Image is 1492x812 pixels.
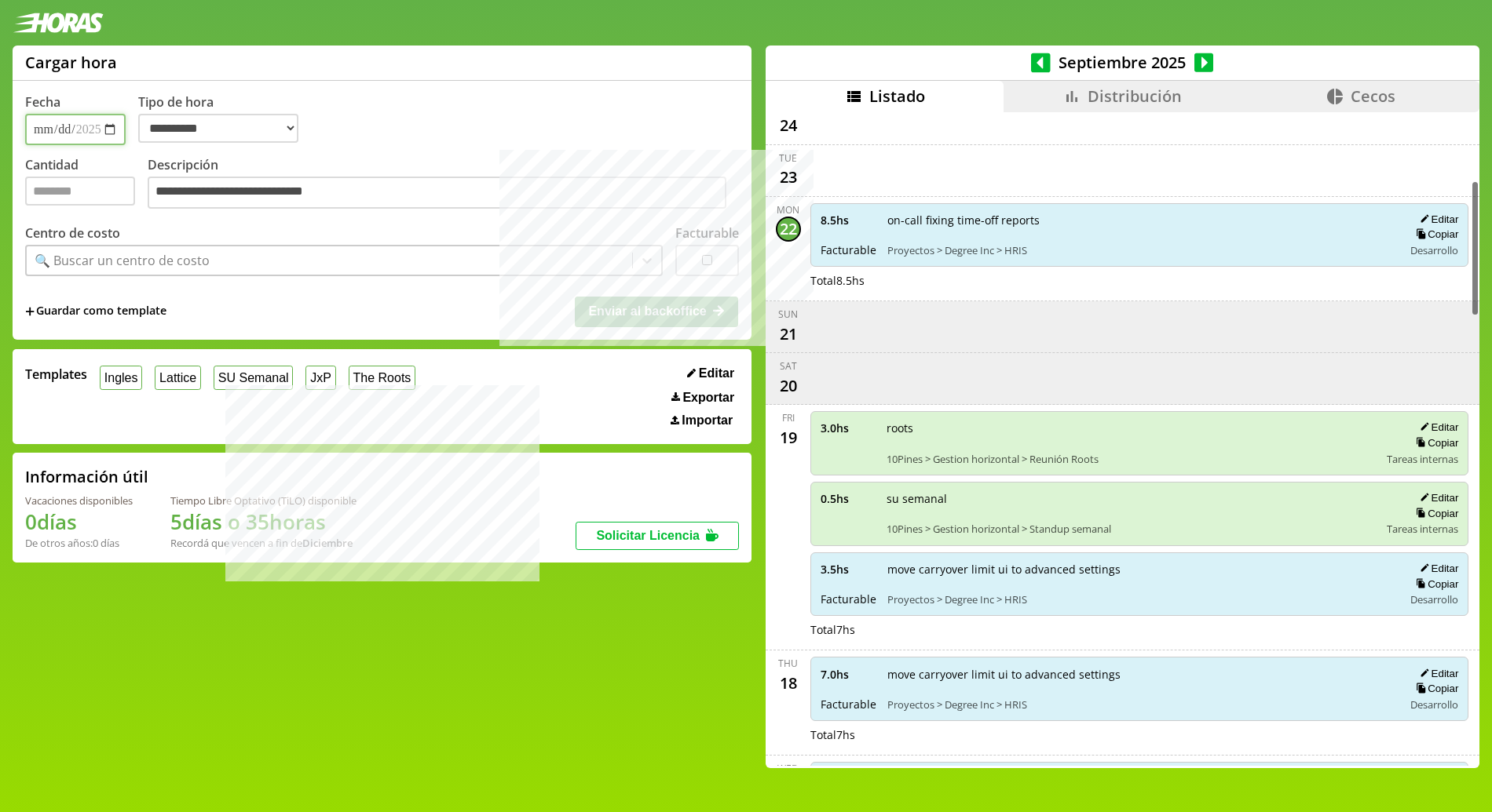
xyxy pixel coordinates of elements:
button: Editar [1415,213,1458,226]
select: Tipo de hora [138,114,298,143]
div: 18 [776,670,801,695]
span: Exportar [682,391,734,405]
button: Editar [1415,421,1458,434]
div: Mon [777,203,799,217]
span: 10Pines > Gestion horizontal > Reunión Roots [887,452,1377,466]
div: Total 7 hs [810,727,1469,742]
div: Total 7 hs [810,622,1469,637]
span: Importar [682,413,733,428]
span: Desarrollo [1410,592,1458,606]
div: Vacaciones disponibles [25,493,133,508]
span: Proyectos > Degree Inc > HRIS [887,243,1393,257]
span: Facturable [821,242,876,257]
span: move carryover limit ui to advanced settings [887,667,1393,682]
button: Copiar [1411,507,1458,520]
div: 24 [776,113,801,138]
span: 10Pines > Gestion horizontal > Standup semanal [887,522,1377,536]
button: SU Semanal [214,366,293,390]
span: Editar [699,366,734,381]
button: Editar [1415,667,1458,680]
input: Cantidad [25,177,135,206]
span: Distribución [1088,86,1182,107]
span: 8.5 hs [821,213,876,228]
label: Cantidad [25,156,148,213]
span: 3.5 hs [821,562,876,577]
span: on-call fixing time-off reports [887,213,1393,228]
label: Fecha [25,93,60,111]
div: Sun [778,308,798,321]
button: Editar [682,366,739,381]
div: Wed [777,762,799,775]
span: Desarrollo [1410,697,1458,712]
h1: 5 días o 35 horas [170,508,357,536]
span: 3.0 hs [821,421,876,435]
div: Recordá que vencen a fin de [170,536,357,550]
div: Fri [782,411,795,424]
button: Copiar [1411,577,1458,591]
div: Tue [779,151,797,165]
button: Lattice [155,366,201,390]
span: Proyectos > Degree Inc > HRIS [887,697,1393,712]
span: Solicitar Licencia [596,529,700,542]
span: +Guardar como template [25,303,166,320]
div: Sat [780,359,797,373]
span: Facturable [821,592,876,606]
span: Desarrollo [1410,243,1458,257]
b: Diciembre [302,536,353,550]
div: 🔍 Buscar un centro de costo [35,252,210,269]
span: Tareas internas [1387,522,1458,536]
div: Thu [778,657,798,670]
div: De otros años: 0 días [25,536,133,550]
span: Septiembre 2025 [1051,52,1194,73]
span: 0.5 hs [821,491,876,506]
button: Editar [1415,562,1458,575]
span: move carryover limit ui to advanced settings [887,562,1393,577]
button: Editar [1415,491,1458,504]
span: Cecos [1351,86,1395,107]
button: JxP [305,366,335,390]
span: 7.0 hs [821,667,876,682]
span: + [25,303,35,320]
h1: 0 días [25,508,133,536]
div: 19 [776,424,801,450]
button: Copiar [1411,436,1458,450]
span: Facturable [821,697,876,712]
h1: Cargar hora [25,52,117,73]
span: Listado [869,86,925,107]
button: The Roots [349,366,415,390]
button: Copiar [1411,228,1458,241]
button: Solicitar Licencia [576,522,739,550]
div: 23 [776,165,801,190]
img: logotipo [13,13,104,33]
div: 21 [776,321,801,346]
label: Facturable [675,224,739,242]
span: Templates [25,366,87,383]
div: Tiempo Libre Optativo (TiLO) disponible [170,493,357,508]
label: Tipo de hora [138,93,311,145]
span: roots [887,421,1377,435]
div: 20 [776,373,801,398]
button: Exportar [667,390,739,406]
div: scrollable content [766,112,1479,766]
textarea: Descripción [148,177,726,209]
div: Total 8.5 hs [810,273,1469,288]
span: Tareas internas [1387,452,1458,466]
span: su semanal [887,491,1377,506]
button: Ingles [100,366,142,390]
div: 22 [776,217,801,242]
span: Proyectos > Degree Inc > HRIS [887,592,1393,606]
button: Copiar [1411,682,1458,695]
h2: Información útil [25,466,148,487]
label: Descripción [148,156,739,213]
label: Centro de costo [25,224,120,242]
